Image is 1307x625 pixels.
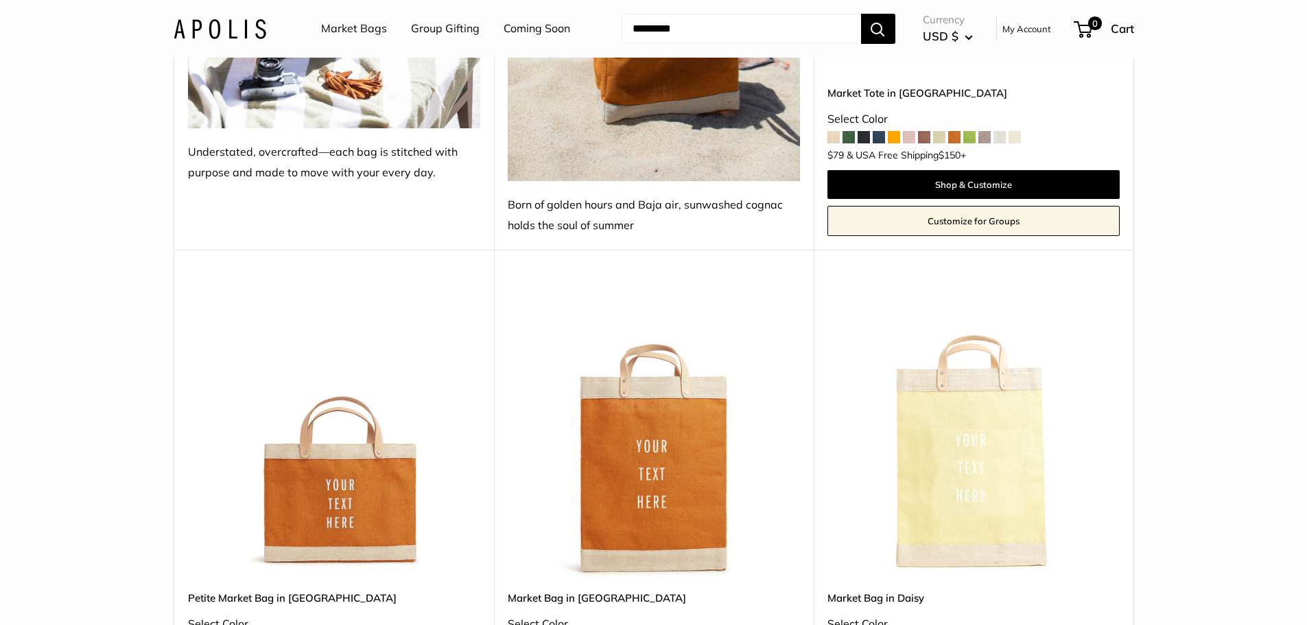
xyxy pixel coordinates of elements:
span: 0 [1087,16,1101,30]
a: Petite Market Bag in [GEOGRAPHIC_DATA] [188,590,480,606]
img: Petite Market Bag in Cognac [188,284,480,576]
button: Search [861,14,895,44]
a: Petite Market Bag in CognacPetite Market Bag in Cognac [188,284,480,576]
a: Shop & Customize [827,170,1120,199]
span: Currency [923,10,973,30]
img: Market Bag in Cognac [508,284,800,576]
a: Market Bag in [GEOGRAPHIC_DATA] [508,590,800,606]
span: $150 [939,149,961,161]
input: Search... [622,14,861,44]
a: Market Bag in CognacMarket Bag in Cognac [508,284,800,576]
a: Group Gifting [411,19,480,39]
a: Customize for Groups [827,206,1120,236]
a: Market Bags [321,19,387,39]
span: $79 [827,149,844,161]
a: Market Bag in Daisydescription_The Original Market Bag in Daisy [827,284,1120,576]
a: Coming Soon [504,19,570,39]
span: Cart [1111,21,1134,36]
span: USD $ [923,29,958,43]
img: Apolis [174,19,266,38]
span: & USA Free Shipping + [847,150,966,160]
a: My Account [1002,21,1051,37]
div: Understated, overcrafted—each bag is stitched with purpose and made to move with your every day. [188,142,480,183]
a: 0 Cart [1075,18,1134,40]
button: USD $ [923,25,973,47]
img: Market Bag in Daisy [827,284,1120,576]
div: Select Color [827,109,1120,130]
div: Born of golden hours and Baja air, sunwashed cognac holds the soul of summer [508,195,800,236]
a: Market Bag in Daisy [827,590,1120,606]
a: Market Tote in [GEOGRAPHIC_DATA] [827,85,1120,101]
